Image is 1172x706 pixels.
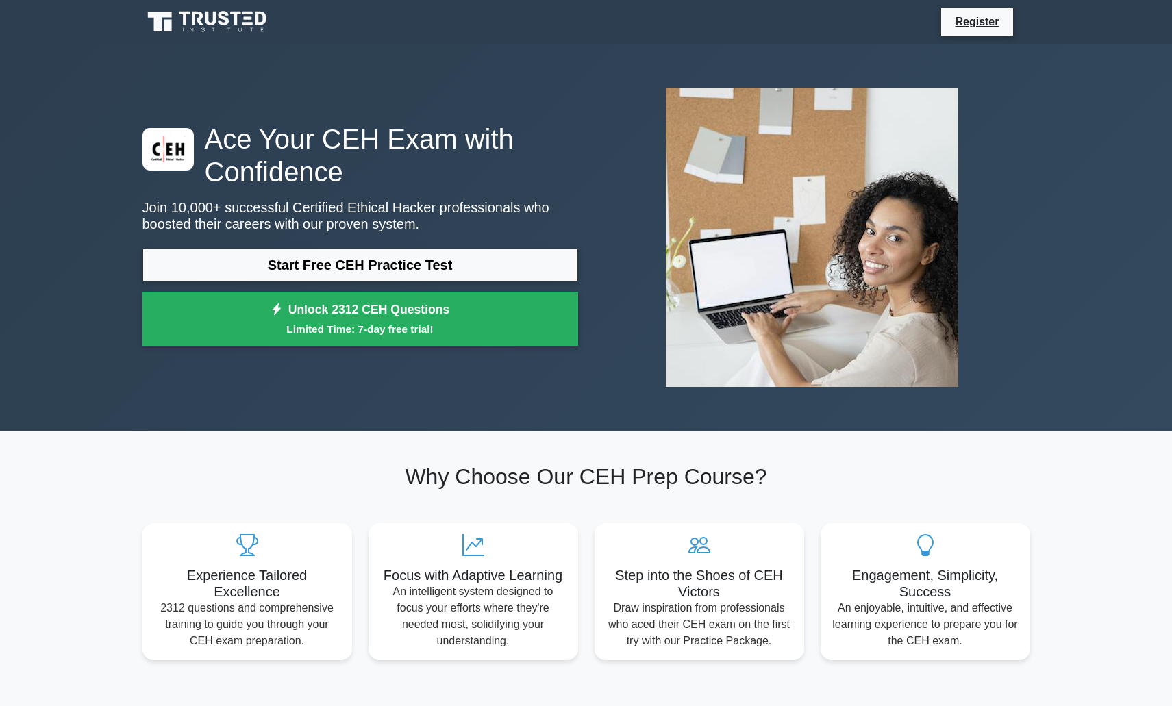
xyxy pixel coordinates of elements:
p: An intelligent system designed to focus your efforts where they're needed most, solidifying your ... [379,583,567,649]
h2: Why Choose Our CEH Prep Course? [142,464,1030,490]
p: An enjoyable, intuitive, and effective learning experience to prepare you for the CEH exam. [832,600,1019,649]
p: 2312 questions and comprehensive training to guide you through your CEH exam preparation. [153,600,341,649]
p: Join 10,000+ successful Certified Ethical Hacker professionals who boosted their careers with our... [142,199,578,232]
h5: Experience Tailored Excellence [153,567,341,600]
h5: Step into the Shoes of CEH Victors [606,567,793,600]
p: Draw inspiration from professionals who aced their CEH exam on the first try with our Practice Pa... [606,600,793,649]
a: Register [947,13,1007,30]
h1: Ace Your CEH Exam with Confidence [142,123,578,188]
h5: Engagement, Simplicity, Success [832,567,1019,600]
a: Unlock 2312 CEH QuestionsLimited Time: 7-day free trial! [142,292,578,346]
small: Limited Time: 7-day free trial! [160,321,561,337]
a: Start Free CEH Practice Test [142,249,578,281]
h5: Focus with Adaptive Learning [379,567,567,583]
